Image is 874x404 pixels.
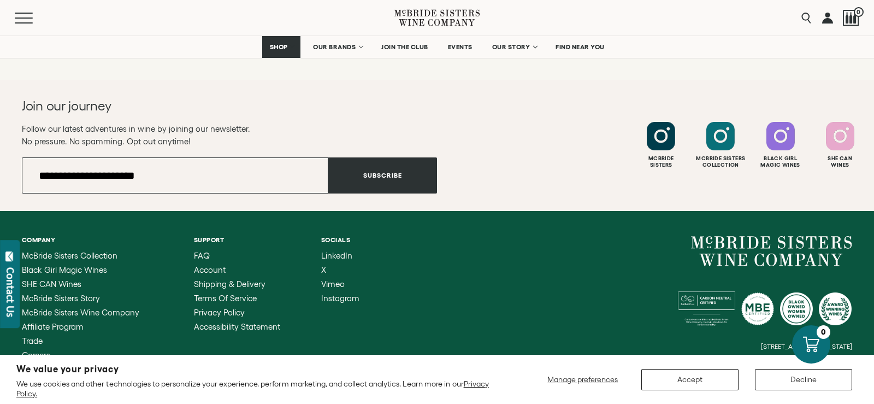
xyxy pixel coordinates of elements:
[556,43,605,51] span: FIND NEAR YOU
[548,36,612,58] a: FIND NEAR YOU
[22,351,153,360] a: Careers
[812,155,869,168] div: She Can Wines
[22,279,81,289] span: SHE CAN Wines
[321,280,359,289] a: Vimeo
[321,251,359,260] a: LinkedIn
[374,36,435,58] a: JOIN THE CLUB
[194,265,226,274] span: Account
[16,365,499,374] h2: We value your privacy
[752,122,809,168] a: Follow Black Girl Magic Wines on Instagram Black GirlMagic Wines
[15,13,54,24] button: Mobile Menu Trigger
[755,369,852,390] button: Decline
[321,294,359,303] span: Instagram
[194,308,280,317] a: Privacy Policy
[194,279,265,289] span: Shipping & Delivery
[22,323,153,331] a: Affiliate Program
[448,43,473,51] span: EVENTS
[194,294,257,303] span: Terms of Service
[761,343,852,350] small: [STREET_ADDRESS][US_STATE]
[547,375,618,384] span: Manage preferences
[692,155,749,168] div: Mcbride Sisters Collection
[321,265,326,274] span: X
[22,336,43,346] span: Trade
[262,36,300,58] a: SHOP
[22,97,395,115] h2: Join our journey
[194,308,245,317] span: Privacy Policy
[22,337,153,346] a: Trade
[854,7,864,17] span: 0
[5,267,16,317] div: Contact Us
[641,369,739,390] button: Accept
[16,379,499,399] p: We use cookies and other technologies to personalize your experience, perform marketing, and coll...
[22,157,328,194] input: Email
[194,266,280,274] a: Account
[691,236,852,267] a: McBride Sisters Wine Company
[313,43,356,51] span: OUR BRANDS
[817,325,830,339] div: 0
[441,36,480,58] a: EVENTS
[22,308,139,317] span: McBride Sisters Wine Company
[752,155,809,168] div: Black Girl Magic Wines
[22,350,50,360] span: Careers
[194,251,210,260] span: FAQ
[492,43,530,51] span: OUR STORY
[22,280,153,289] a: SHE CAN Wines
[321,294,359,303] a: Instagram
[22,294,153,303] a: McBride Sisters Story
[22,322,84,331] span: Affiliate Program
[328,157,437,194] button: Subscribe
[22,122,437,148] p: Follow our latest adventures in wine by joining our newsletter. No pressure. No spamming. Opt out...
[22,266,153,274] a: Black Girl Magic Wines
[692,122,749,168] a: Follow McBride Sisters Collection on Instagram Mcbride SistersCollection
[194,280,280,289] a: Shipping & Delivery
[16,379,489,398] a: Privacy Policy.
[22,251,153,260] a: McBride Sisters Collection
[485,36,544,58] a: OUR STORY
[22,251,117,260] span: McBride Sisters Collection
[194,323,280,331] a: Accessibility Statement
[269,43,288,51] span: SHOP
[306,36,369,58] a: OUR BRANDS
[321,266,359,274] a: X
[194,294,280,303] a: Terms of Service
[22,294,100,303] span: McBride Sisters Story
[22,308,153,317] a: McBride Sisters Wine Company
[812,122,869,168] a: Follow SHE CAN Wines on Instagram She CanWines
[633,155,689,168] div: Mcbride Sisters
[381,43,428,51] span: JOIN THE CLUB
[321,251,352,260] span: LinkedIn
[633,122,689,168] a: Follow McBride Sisters on Instagram McbrideSisters
[321,279,345,289] span: Vimeo
[194,251,280,260] a: FAQ
[22,265,107,274] span: Black Girl Magic Wines
[541,369,625,390] button: Manage preferences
